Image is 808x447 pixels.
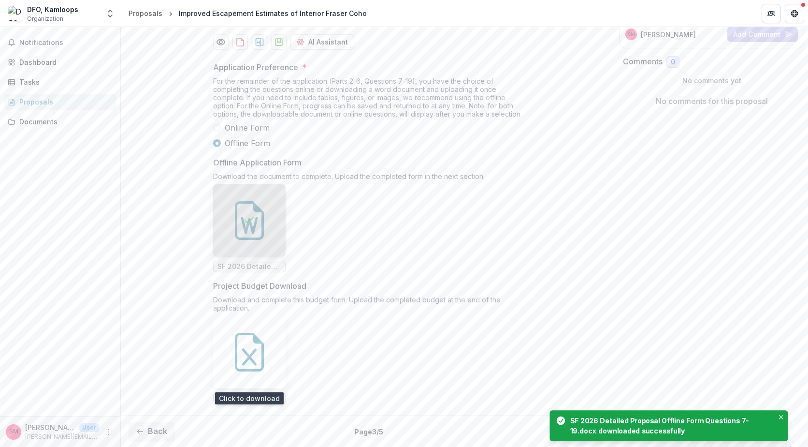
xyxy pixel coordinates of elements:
[125,6,166,20] a: Proposals
[125,6,371,20] nav: breadcrumb
[213,34,229,50] button: Preview a2fa8cf9-f547-4074-9467-e76f6d2a26fe-3.pdf
[570,416,771,436] div: SF 2026 Detailed Proposal Offline Form Questions 7-19.docx downloaded successfully
[217,263,281,271] span: SF 2026 Detailed Proposal Offline Form Questions 7-19.docx
[641,30,696,40] p: [PERSON_NAME]
[628,32,635,37] div: Sara Martin
[225,122,270,134] span: Online Form
[217,394,281,402] span: SF 2026 Stage 2 Budget Form.xlsx
[213,172,522,184] div: Download the document to complete. Upload the completed form in the next section.
[79,423,99,432] p: User
[762,4,781,23] button: Partners
[129,8,162,18] div: Proposals
[25,432,99,441] p: [PERSON_NAME][EMAIL_ADDRESS][PERSON_NAME][DOMAIN_NAME]
[4,35,116,50] button: Notifications
[785,4,804,23] button: Get Help
[27,15,63,23] span: Organization
[8,6,23,21] img: DFO, Kamloops
[25,422,75,432] p: [PERSON_NAME]
[4,94,116,110] a: Proposals
[19,77,109,87] div: Tasks
[4,54,116,70] a: Dashboard
[623,75,800,86] p: No comments yet
[9,429,18,435] div: Sara Martin
[354,427,383,437] p: Page 3 / 5
[290,34,354,50] button: AI Assistant
[103,426,115,438] button: More
[213,316,286,404] div: SF 2026 Stage 2 Budget Form.xlsx
[232,34,248,50] button: download-proposal
[4,74,116,90] a: Tasks
[213,77,522,122] div: For the remainder of the application (Parts 2-6, Questions 7-19), you have the choice of completi...
[623,57,663,66] h2: Comments
[179,8,367,18] div: Improved Escapement Estimates of Interior Fraser Coho
[213,280,306,292] p: Project Budget Download
[776,412,786,422] button: Close
[103,4,117,23] button: Open entity switcher
[19,57,109,67] div: Dashboard
[19,97,109,107] div: Proposals
[727,27,798,42] button: Add Comment
[225,137,270,149] span: Offline Form
[19,117,109,127] div: Documents
[656,95,768,107] p: No comments for this proposal
[252,34,267,50] button: download-proposal
[271,34,287,50] button: download-proposal
[4,114,116,130] a: Documents
[213,61,298,73] p: Application Preference
[213,296,522,316] div: Download and complete this budget form. Upload the completed budget at the end of the application.
[213,184,286,272] div: SF 2026 Detailed Proposal Offline Form Questions 7-19.docx
[530,404,808,447] div: Notifications-bottom-right
[213,157,302,168] p: Offline Application Form
[129,422,175,441] button: Back
[671,58,675,66] span: 0
[19,39,113,47] span: Notifications
[27,4,78,15] div: DFO, Kamloops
